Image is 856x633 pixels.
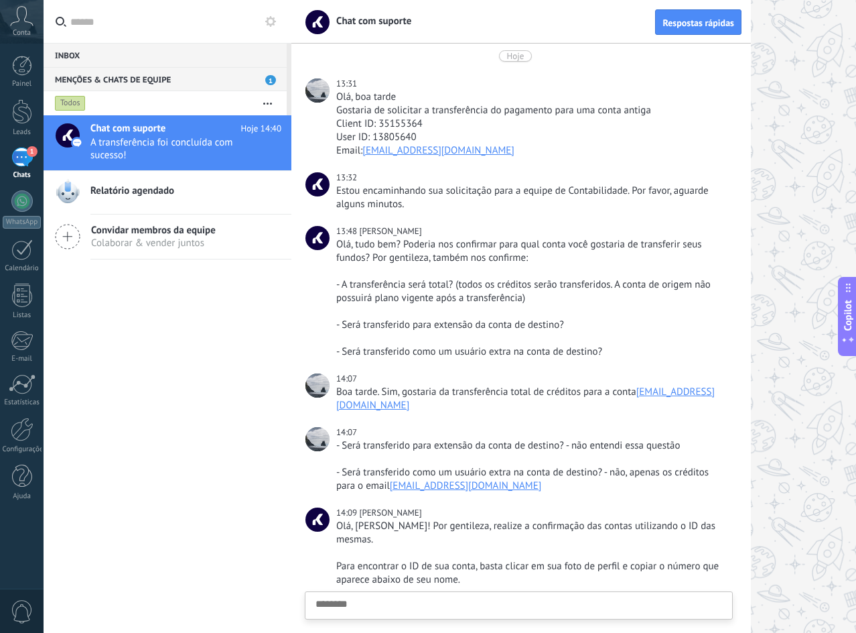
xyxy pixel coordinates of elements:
span: 1 [27,146,38,157]
div: 13:32 [336,171,359,184]
div: Client ID: 35155364 [336,117,730,131]
span: Roberta Rocha [305,373,330,398]
a: [EMAIL_ADDRESS][DOMAIN_NAME] [390,479,542,492]
a: Relatório agendado [44,171,291,214]
span: Cid D. [359,507,421,518]
span: Colaborar & vender juntos [91,237,216,249]
div: Gostaria de solicitar a transferência do pagamento para uma conta antiga [336,104,730,117]
div: Configurações [3,445,42,454]
a: Chat com suporte Hoje 14:40 A transferência foi concluída com sucesso! [44,115,291,170]
button: Respostas rápidas [655,9,741,35]
span: Conta [13,29,31,38]
span: Convidar membros da equipe [91,224,216,237]
div: 13:31 [336,77,359,91]
div: Todos [55,95,86,111]
span: Roberta Rocha [305,427,330,451]
div: - Será transferido como um usuário extra na conta de destino? [336,345,730,359]
a: [EMAIL_ADDRESS][DOMAIN_NAME] [336,386,715,412]
span: Respostas rápidas [662,18,734,27]
div: User ID: 13805640 [336,131,730,144]
div: WhatsApp [3,216,41,229]
span: A transferência foi concluída com sucesso! [90,136,256,162]
div: Hoje [507,50,524,62]
span: Chat com suporte [90,122,165,135]
div: - A transferência será total? (todos os créditos serão transferidos. A conta de origem não possui... [336,278,730,305]
div: 14:07 [336,426,359,439]
div: Estatísticas [3,398,42,407]
div: Boa tarde. Sim, gostaria da transferência total de créditos para a conta [336,386,730,412]
div: E-mail [3,355,42,363]
div: Olá, tudo bem? Poderia nos confirmar para qual conta você gostaria de transferir seus fundos? Por... [336,238,730,265]
span: Chat com suporte [305,172,330,196]
span: Copilot [841,300,855,331]
div: - Será transferido como um usuário extra na conta de destino? - não, apenas os créditos para o email [336,466,730,493]
span: Hoje 14:40 [241,122,281,135]
div: Menções & Chats de equipe [44,67,287,91]
div: Ajuda [3,492,42,501]
span: Roberta Rocha [305,78,330,103]
a: [EMAIL_ADDRESS][DOMAIN_NAME] [362,144,514,157]
div: Para encontrar o ID de sua conta, basta clicar em sua foto de perfil e copiar o número que aparec... [336,560,730,587]
span: Cid D. [305,508,330,532]
div: Olá, [PERSON_NAME]! Por gentileza, realize a confirmação das contas utilizando o ID das mesmas. [336,520,730,546]
div: 13:48 [336,225,359,238]
div: Listas [3,311,42,320]
div: Inbox [44,43,287,67]
span: Relatório agendado [90,184,174,198]
span: 1 [265,75,276,85]
div: Leads [3,128,42,137]
div: Painel [3,80,42,89]
button: Mais [253,91,282,115]
div: 14:07 [336,372,359,386]
div: 14:09 [336,506,359,520]
div: - Será transferido para extensão da conta de destino? [336,319,730,332]
div: Chats [3,171,42,180]
span: Cid D. [359,225,421,237]
span: Chat com suporte [328,15,411,27]
div: - Será transferido para extensão da conta de destino? - não entendi essa questão [336,439,730,453]
span: Cid D. [305,226,330,250]
div: Calendário [3,264,42,273]
div: Email: [336,144,730,158]
div: Estou encaminhando sua solicitação para a equipe de Contabilidade. Por favor, aguarde alguns minu... [336,184,730,211]
div: Olá, boa tarde [336,91,730,104]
